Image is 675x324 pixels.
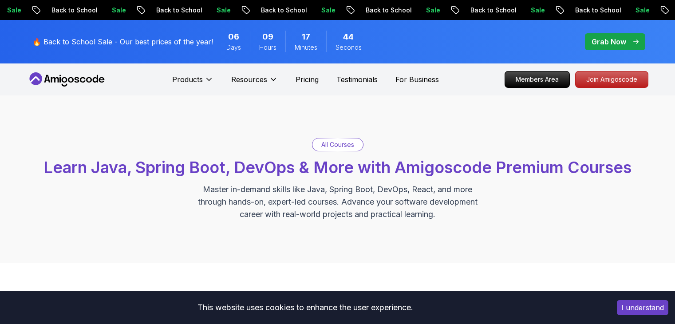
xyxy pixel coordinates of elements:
[296,74,319,85] a: Pricing
[7,298,604,317] div: This website uses cookies to enhance the user experience.
[592,36,626,47] p: Grab Now
[226,43,241,52] span: Days
[321,140,354,149] p: All Courses
[302,31,310,43] span: 17 Minutes
[576,71,648,87] p: Join Amigoscode
[149,6,209,15] p: Back to School
[463,6,524,15] p: Back to School
[228,31,239,43] span: 6 Days
[314,6,343,15] p: Sale
[628,6,657,15] p: Sale
[231,74,278,92] button: Resources
[32,36,213,47] p: 🔥 Back to School Sale - Our best prices of the year!
[505,71,569,87] p: Members Area
[43,158,632,177] span: Learn Java, Spring Boot, DevOps & More with Amigoscode Premium Courses
[295,43,317,52] span: Minutes
[419,6,447,15] p: Sale
[617,300,668,315] button: Accept cookies
[568,6,628,15] p: Back to School
[172,74,213,92] button: Products
[105,6,133,15] p: Sale
[336,43,362,52] span: Seconds
[395,74,439,85] a: For Business
[172,74,203,85] p: Products
[231,74,267,85] p: Resources
[189,183,487,221] p: Master in-demand skills like Java, Spring Boot, DevOps, React, and more through hands-on, expert-...
[336,74,378,85] a: Testimonials
[524,6,552,15] p: Sale
[262,31,273,43] span: 9 Hours
[359,6,419,15] p: Back to School
[343,31,354,43] span: 44 Seconds
[505,71,570,88] a: Members Area
[209,6,238,15] p: Sale
[259,43,276,52] span: Hours
[254,6,314,15] p: Back to School
[575,71,648,88] a: Join Amigoscode
[44,6,105,15] p: Back to School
